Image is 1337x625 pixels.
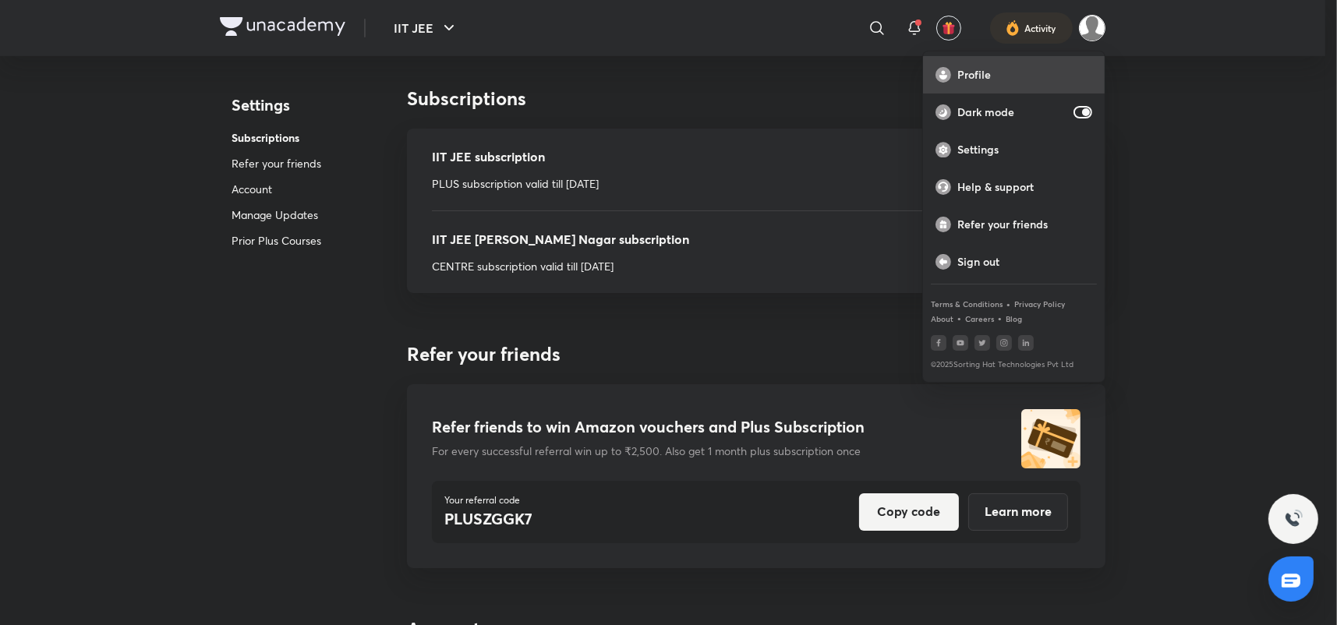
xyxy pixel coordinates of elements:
p: Profile [957,68,1092,82]
p: Help & support [957,180,1092,194]
p: Dark mode [957,105,1067,119]
p: Sign out [957,255,1092,269]
p: Settings [957,143,1092,157]
a: Blog [1006,314,1022,323]
a: Settings [923,131,1105,168]
a: Refer your friends [923,206,1105,243]
a: Terms & Conditions [931,299,1003,309]
p: Refer your friends [957,217,1092,231]
div: • [997,311,1003,325]
a: Careers [965,314,994,323]
p: © 2025 Sorting Hat Technologies Pvt Ltd [931,360,1097,369]
a: Help & support [923,168,1105,206]
a: About [931,314,953,323]
div: • [957,311,962,325]
div: • [1006,297,1011,311]
a: Privacy Policy [1014,299,1065,309]
a: Profile [923,56,1105,94]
